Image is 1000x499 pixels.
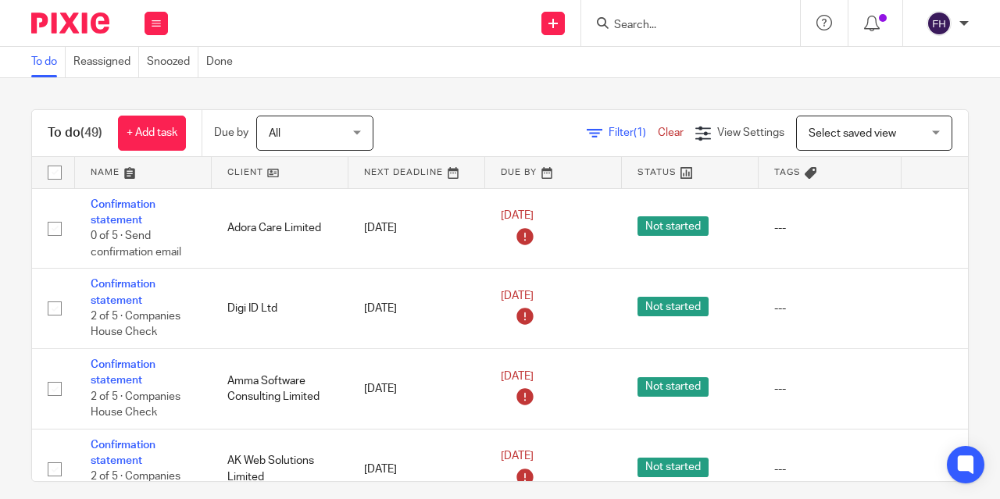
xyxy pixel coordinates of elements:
[637,297,709,316] span: Not started
[501,290,534,301] span: [DATE]
[212,188,348,269] td: Adora Care Limited
[634,127,646,138] span: (1)
[774,301,886,316] div: ---
[774,381,886,397] div: ---
[73,47,139,77] a: Reassigned
[31,12,109,34] img: Pixie
[612,19,753,33] input: Search
[637,377,709,397] span: Not started
[80,127,102,139] span: (49)
[501,451,534,462] span: [DATE]
[91,440,155,466] a: Confirmation statement
[774,220,886,236] div: ---
[91,472,180,499] span: 2 of 5 · Companies House Check
[717,127,784,138] span: View Settings
[774,462,886,477] div: ---
[348,188,485,269] td: [DATE]
[348,349,485,429] td: [DATE]
[214,125,248,141] p: Due by
[927,11,952,36] img: svg%3E
[212,349,348,429] td: Amma Software Consulting Limited
[637,458,709,477] span: Not started
[118,116,186,151] a: + Add task
[212,269,348,349] td: Digi ID Ltd
[31,47,66,77] a: To do
[48,125,102,141] h1: To do
[348,269,485,349] td: [DATE]
[501,210,534,221] span: [DATE]
[91,230,181,258] span: 0 of 5 · Send confirmation email
[269,128,280,139] span: All
[91,391,180,419] span: 2 of 5 · Companies House Check
[206,47,241,77] a: Done
[609,127,658,138] span: Filter
[91,199,155,226] a: Confirmation statement
[91,311,180,338] span: 2 of 5 · Companies House Check
[658,127,684,138] a: Clear
[809,128,896,139] span: Select saved view
[774,168,801,176] span: Tags
[91,279,155,305] a: Confirmation statement
[637,216,709,236] span: Not started
[501,371,534,382] span: [DATE]
[91,359,155,386] a: Confirmation statement
[147,47,198,77] a: Snoozed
